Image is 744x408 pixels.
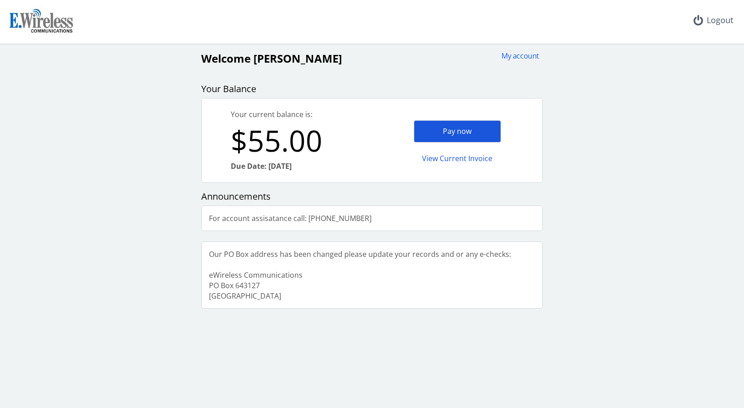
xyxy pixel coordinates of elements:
[202,206,379,231] div: For account assisatance call: [PHONE_NUMBER]
[231,120,372,161] div: $55.00
[231,109,372,120] div: Your current balance is:
[202,242,518,308] div: Our PO Box address has been changed please update your records and or any e-checks: eWireless Com...
[201,51,251,66] span: Welcome
[201,190,271,202] span: Announcements
[231,161,372,172] div: Due Date: [DATE]
[414,120,501,143] div: Pay now
[253,51,342,66] span: [PERSON_NAME]
[414,148,501,169] div: View Current Invoice
[201,83,256,95] span: Your Balance
[496,51,539,61] div: My account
